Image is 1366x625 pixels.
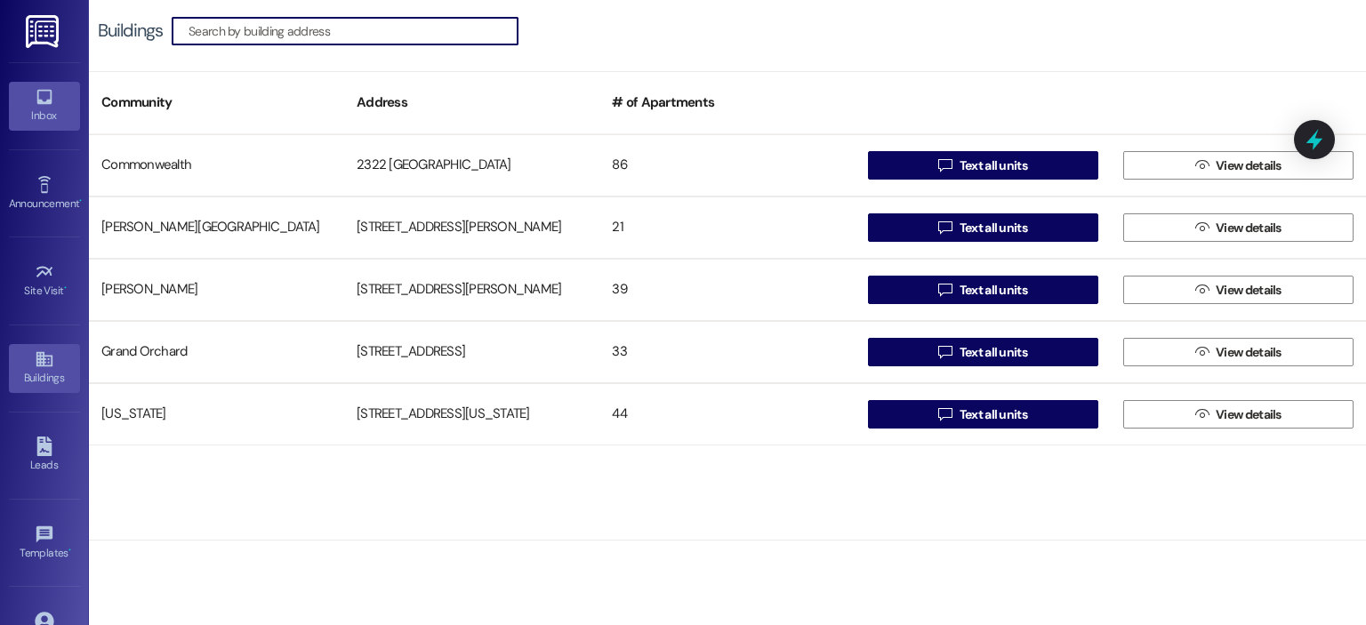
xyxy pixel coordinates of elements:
[1123,276,1354,304] button: View details
[868,400,1098,429] button: Text all units
[344,210,599,245] div: [STREET_ADDRESS][PERSON_NAME]
[599,210,855,245] div: 21
[344,148,599,183] div: 2322 [GEOGRAPHIC_DATA]
[1195,407,1209,421] i: 
[9,257,80,305] a: Site Visit •
[868,213,1098,242] button: Text all units
[79,195,82,207] span: •
[938,283,952,297] i: 
[599,148,855,183] div: 86
[1123,338,1354,366] button: View details
[938,158,952,172] i: 
[960,405,1027,424] span: Text all units
[89,210,344,245] div: [PERSON_NAME][GEOGRAPHIC_DATA]
[9,82,80,130] a: Inbox
[26,15,62,48] img: ResiDesk Logo
[89,272,344,308] div: [PERSON_NAME]
[1216,405,1282,424] span: View details
[1216,156,1282,175] span: View details
[599,397,855,432] div: 44
[960,156,1027,175] span: Text all units
[344,334,599,370] div: [STREET_ADDRESS]
[960,343,1027,362] span: Text all units
[1195,220,1209,235] i: 
[1195,158,1209,172] i: 
[1123,400,1354,429] button: View details
[89,148,344,183] div: Commonwealth
[1216,219,1282,237] span: View details
[89,81,344,124] div: Community
[599,334,855,370] div: 33
[960,281,1027,300] span: Text all units
[960,219,1027,237] span: Text all units
[868,151,1098,180] button: Text all units
[9,344,80,392] a: Buildings
[599,272,855,308] div: 39
[1195,283,1209,297] i: 
[89,397,344,432] div: [US_STATE]
[599,81,855,124] div: # of Apartments
[1123,151,1354,180] button: View details
[1216,281,1282,300] span: View details
[1216,343,1282,362] span: View details
[98,21,163,40] div: Buildings
[64,282,67,294] span: •
[868,338,1098,366] button: Text all units
[938,345,952,359] i: 
[868,276,1098,304] button: Text all units
[344,272,599,308] div: [STREET_ADDRESS][PERSON_NAME]
[1195,345,1209,359] i: 
[938,220,952,235] i: 
[89,334,344,370] div: Grand Orchard
[189,19,518,44] input: Search by building address
[9,431,80,479] a: Leads
[68,544,71,557] span: •
[344,397,599,432] div: [STREET_ADDRESS][US_STATE]
[1123,213,1354,242] button: View details
[344,81,599,124] div: Address
[9,519,80,567] a: Templates •
[938,407,952,421] i: 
